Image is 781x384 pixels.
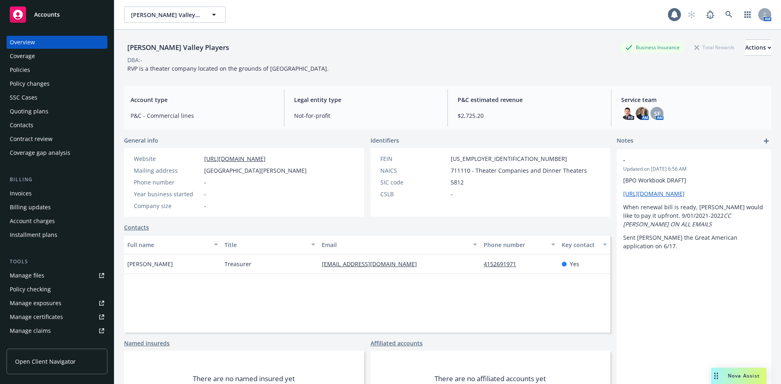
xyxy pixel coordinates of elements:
[134,190,201,198] div: Year business started
[322,241,468,249] div: Email
[10,269,44,282] div: Manage files
[294,95,438,104] span: Legal entity type
[127,260,173,268] span: [PERSON_NAME]
[451,166,587,175] span: 711110 - Theater Companies and Dinner Theaters
[134,154,201,163] div: Website
[711,368,766,384] button: Nova Assist
[623,233,765,250] p: Sent [PERSON_NAME] the Great American application on 6/17.
[7,36,107,49] a: Overview
[225,260,251,268] span: Treasurer
[10,63,30,76] div: Policies
[204,178,206,187] span: -
[124,339,170,347] a: Named insureds
[10,105,48,118] div: Quoting plans
[204,190,206,198] span: -
[7,228,107,241] a: Installment plans
[134,202,201,210] div: Company size
[7,338,107,351] a: Manage BORs
[702,7,718,23] a: Report a Bug
[451,190,453,198] span: -
[7,63,107,76] a: Policies
[10,228,57,241] div: Installment plans
[7,3,107,26] a: Accounts
[7,176,107,184] div: Billing
[484,260,523,268] a: 4152691971
[131,111,274,120] span: P&C - Commercial lines
[380,166,447,175] div: NAICS
[690,42,739,52] div: Total Rewards
[10,201,51,214] div: Billing updates
[10,146,70,159] div: Coverage gap analysis
[484,241,546,249] div: Phone number
[127,65,329,72] span: RVP is a theater company located on the grounds of [GEOGRAPHIC_DATA].
[319,235,480,254] button: Email
[7,105,107,118] a: Quoting plans
[322,260,423,268] a: [EMAIL_ADDRESS][DOMAIN_NAME]
[127,241,209,249] div: Full name
[10,338,48,351] div: Manage BORs
[10,50,35,63] div: Coverage
[621,107,634,120] img: photo
[15,357,76,366] span: Open Client Navigator
[740,7,756,23] a: Switch app
[621,95,765,104] span: Service team
[371,339,423,347] a: Affiliated accounts
[124,136,158,145] span: General info
[636,107,649,120] img: photo
[10,215,55,228] div: Account charges
[7,215,107,228] a: Account charges
[451,154,567,163] span: [US_EMPLOYER_IDENTIFICATION_NUMBER]
[434,374,546,384] span: There are no affiliated accounts yet
[34,11,60,18] span: Accounts
[562,241,598,249] div: Key contact
[623,176,765,184] p: [BPO Workbook DRAFT]
[7,91,107,104] a: SSC Cases
[10,297,61,310] div: Manage exposures
[193,374,295,384] span: There are no named insured yet
[7,146,107,159] a: Coverage gap analysis
[617,149,771,257] div: -Updated on [DATE] 6:56 AM[BPO Workbook DRAFT][URL][DOMAIN_NAME]When renewal bill is ready, [PERS...
[728,372,760,379] span: Nova Assist
[451,178,464,187] span: 5812
[124,42,232,53] div: [PERSON_NAME] Valley Players
[10,36,35,49] div: Overview
[7,283,107,296] a: Policy checking
[380,190,447,198] div: CSLB
[7,297,107,310] a: Manage exposures
[621,42,684,52] div: Business Insurance
[124,7,226,23] button: [PERSON_NAME] Valley Players
[124,235,221,254] button: Full name
[371,136,399,145] span: Identifiers
[7,269,107,282] a: Manage files
[134,166,201,175] div: Mailing address
[225,241,306,249] div: Title
[623,156,744,164] span: -
[294,111,438,120] span: Not-for-profit
[745,40,771,55] div: Actions
[380,154,447,163] div: FEIN
[458,111,601,120] span: $2,725.20
[124,223,149,232] a: Contacts
[7,119,107,132] a: Contacts
[7,187,107,200] a: Invoices
[204,202,206,210] span: -
[721,7,737,23] a: Search
[10,283,51,296] div: Policy checking
[7,324,107,337] a: Manage claims
[131,95,274,104] span: Account type
[654,109,660,118] span: SF
[10,187,32,200] div: Invoices
[10,119,33,132] div: Contacts
[7,258,107,266] div: Tools
[10,324,51,337] div: Manage claims
[380,178,447,187] div: SIC code
[7,77,107,90] a: Policy changes
[7,50,107,63] a: Coverage
[570,260,579,268] span: Yes
[10,132,52,145] div: Contract review
[204,166,307,175] span: [GEOGRAPHIC_DATA][PERSON_NAME]
[480,235,558,254] button: Phone number
[623,190,685,197] a: [URL][DOMAIN_NAME]
[204,155,266,163] a: [URL][DOMAIN_NAME]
